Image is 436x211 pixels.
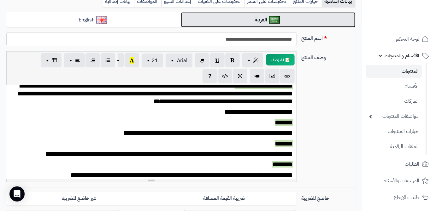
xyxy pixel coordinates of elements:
a: الماركات [366,94,422,108]
a: الطلبات [366,157,432,172]
a: English [6,12,181,28]
a: العربية [181,12,356,28]
div: Open Intercom Messenger [9,186,25,202]
label: ضريبة القيمة المضافة [151,192,297,205]
label: خاضع للضريبة [299,192,358,202]
img: English [96,16,107,24]
span: الأقسام والمنتجات [385,51,419,60]
span: لوحة التحكم [396,35,419,43]
a: المراجعات والأسئلة [366,173,432,188]
span: Arial [177,57,187,64]
span: 21 [152,57,158,64]
a: طلبات الإرجاع [366,190,432,205]
span: الطلبات [405,160,419,168]
span: المراجعات والأسئلة [384,176,419,185]
label: غير خاضع للضريبه [6,192,151,205]
label: اسم المنتج [299,32,358,42]
button: 21 [142,54,163,67]
img: العربية [269,16,280,24]
button: 📝 AI وصف [266,54,295,66]
span: طلبات الإرجاع [394,193,419,202]
a: مواصفات المنتجات [366,110,422,123]
a: الأقسام [366,79,422,93]
a: لوحة التحكم [366,31,432,47]
img: logo-2.png [393,17,430,30]
a: الملفات الرقمية [366,140,422,153]
label: وصف المنتج [299,51,358,61]
a: خيارات المنتجات [366,125,422,138]
button: Arial [166,54,192,67]
a: المنتجات [366,65,422,78]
